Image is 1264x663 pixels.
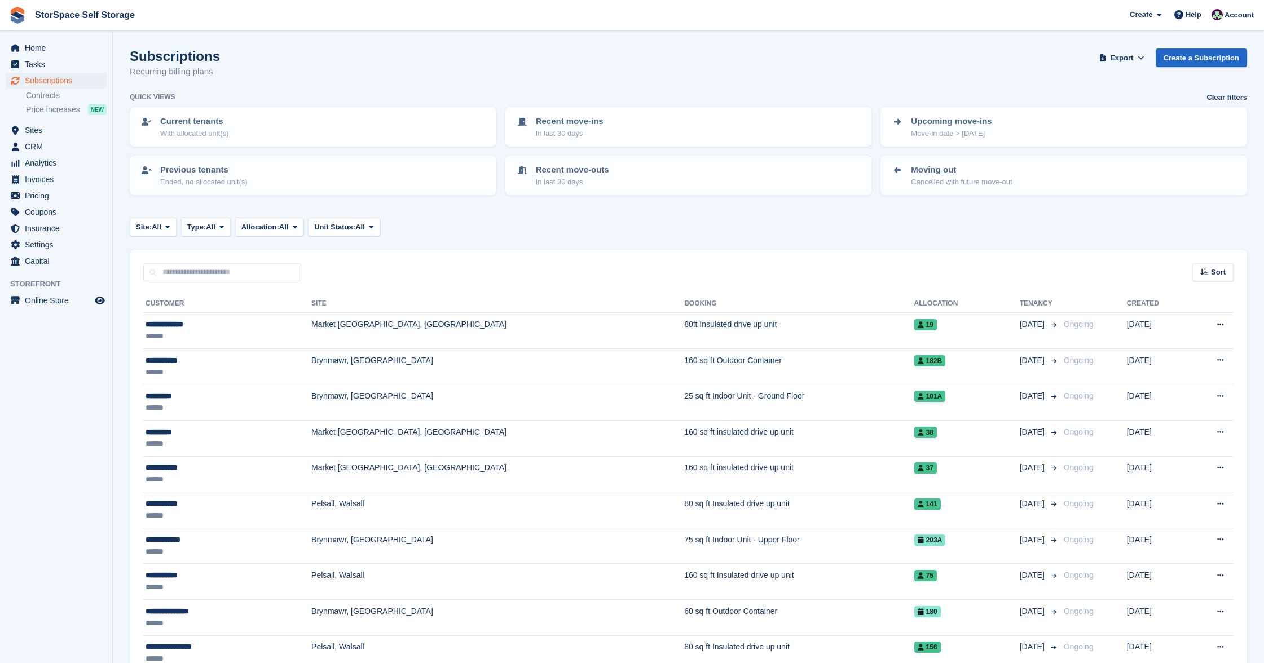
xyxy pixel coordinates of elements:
[684,528,914,564] td: 75 sq ft Indoor Unit - Upper Floor
[6,122,107,138] a: menu
[1020,462,1047,474] span: [DATE]
[136,222,152,233] span: Site:
[25,155,93,171] span: Analytics
[536,176,609,188] p: In last 30 days
[311,420,684,456] td: Market [GEOGRAPHIC_DATA], [GEOGRAPHIC_DATA]
[914,462,937,474] span: 37
[131,108,495,145] a: Current tenants With allocated unit(s)
[1130,9,1152,20] span: Create
[25,73,93,89] span: Subscriptions
[1020,569,1047,581] span: [DATE]
[25,40,93,56] span: Home
[6,139,107,154] a: menu
[1020,641,1047,653] span: [DATE]
[308,218,380,236] button: Unit Status: All
[1127,492,1188,528] td: [DATE]
[6,220,107,236] a: menu
[1064,391,1094,400] span: Ongoing
[6,293,107,308] a: menu
[30,6,139,24] a: StorSpace Self Storage
[1020,534,1047,546] span: [DATE]
[6,188,107,204] a: menu
[911,163,1012,176] p: Moving out
[25,220,93,236] span: Insurance
[311,456,684,492] td: Market [GEOGRAPHIC_DATA], [GEOGRAPHIC_DATA]
[10,279,112,290] span: Storefront
[914,319,937,330] span: 19
[1064,427,1094,436] span: Ongoing
[1127,420,1188,456] td: [DATE]
[279,222,289,233] span: All
[130,92,175,102] h6: Quick views
[311,564,684,600] td: Pelsall, Walsall
[1127,295,1188,313] th: Created
[26,104,80,115] span: Price increases
[6,171,107,187] a: menu
[311,492,684,528] td: Pelsall, Walsall
[93,294,107,307] a: Preview store
[1064,607,1094,616] span: Ongoing
[6,73,107,89] a: menu
[911,115,992,128] p: Upcoming move-ins
[914,642,941,653] span: 156
[1064,499,1094,508] span: Ongoing
[181,218,231,236] button: Type: All
[914,534,946,546] span: 203a
[882,108,1246,145] a: Upcoming move-ins Move-in date > [DATE]
[914,427,937,438] span: 38
[160,163,248,176] p: Previous tenants
[311,528,684,564] td: Brynmawr, [GEOGRAPHIC_DATA]
[1156,48,1247,67] a: Create a Subscription
[130,218,177,236] button: Site: All
[1020,319,1047,330] span: [DATE]
[684,564,914,600] td: 160 sq ft Insulated drive up unit
[206,222,215,233] span: All
[1211,267,1226,278] span: Sort
[1020,295,1059,313] th: Tenancy
[143,295,311,313] th: Customer
[684,295,914,313] th: Booking
[914,606,941,617] span: 180
[684,599,914,635] td: 60 sq ft Outdoor Container
[241,222,279,233] span: Allocation:
[1064,571,1094,580] span: Ongoing
[311,313,684,349] td: Market [GEOGRAPHIC_DATA], [GEOGRAPHIC_DATA]
[914,498,941,510] span: 141
[1097,48,1147,67] button: Export
[25,253,93,269] span: Capital
[1127,528,1188,564] td: [DATE]
[88,104,107,115] div: NEW
[1064,320,1094,329] span: Ongoing
[6,155,107,171] a: menu
[1064,463,1094,472] span: Ongoing
[235,218,304,236] button: Allocation: All
[684,456,914,492] td: 160 sq ft insulated drive up unit
[1020,426,1047,438] span: [DATE]
[314,222,355,233] span: Unit Status:
[684,348,914,384] td: 160 sq ft Outdoor Container
[1127,348,1188,384] td: [DATE]
[9,7,26,24] img: stora-icon-8386f47178a22dfd0bd8f6a31ec36ba5ce8667c1dd55bd0f319d3a0aa187defe.svg
[1212,9,1223,20] img: Ross Hadlington
[25,139,93,154] span: CRM
[1127,564,1188,600] td: [DATE]
[6,253,107,269] a: menu
[684,420,914,456] td: 160 sq ft insulated drive up unit
[311,348,684,384] td: Brynmawr, [GEOGRAPHIC_DATA]
[160,115,228,128] p: Current tenants
[25,293,93,308] span: Online Store
[25,188,93,204] span: Pricing
[684,492,914,528] td: 80 sq ft Insulated drive up unit
[1020,498,1047,510] span: [DATE]
[536,115,604,128] p: Recent move-ins
[160,176,248,188] p: Ended, no allocated unit(s)
[311,384,684,421] td: Brynmawr, [GEOGRAPHIC_DATA]
[536,128,604,139] p: In last 30 days
[1110,52,1133,64] span: Export
[914,295,1020,313] th: Allocation
[25,171,93,187] span: Invoices
[6,56,107,72] a: menu
[536,163,609,176] p: Recent move-outs
[911,128,992,139] p: Move-in date > [DATE]
[187,222,206,233] span: Type:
